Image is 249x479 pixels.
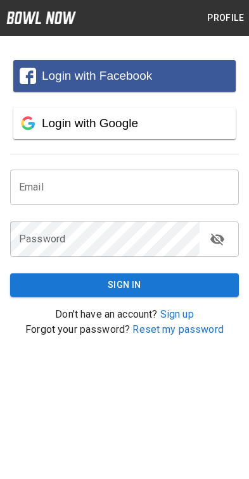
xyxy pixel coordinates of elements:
span: Login with Google [42,116,138,130]
button: toggle password visibility [205,227,230,252]
button: Profile [202,6,249,30]
a: Reset my password [132,323,224,335]
p: Don't have an account? [10,307,239,322]
p: Forgot your password? [10,322,239,337]
button: Login with Google [13,108,236,139]
span: Login with Facebook [42,69,152,82]
button: Sign In [10,273,239,297]
a: Sign up [160,308,194,320]
img: logo [6,11,76,24]
button: Login with Facebook [13,60,236,92]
